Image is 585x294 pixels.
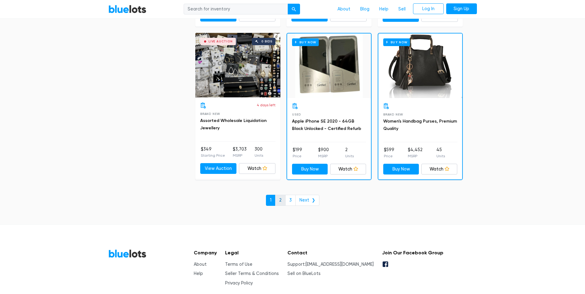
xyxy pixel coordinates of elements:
p: MSRP [233,153,247,158]
p: Units [255,153,263,158]
a: Women's Handbag Purses, Premium Quality [383,119,457,131]
a: Blog [355,3,374,15]
a: Seller Terms & Conditions [225,271,279,276]
a: About [194,262,207,267]
a: BlueLots [108,5,146,14]
p: 4 days left [257,102,275,108]
a: Terms of Use [225,262,252,267]
li: $4,452 [408,147,423,159]
a: Log In [413,3,444,14]
a: Sell [393,3,411,15]
h5: Legal [225,250,279,256]
p: Units [436,153,445,159]
a: Watch [239,163,275,174]
a: Assorted Wholesale Liquidation Jewellery [200,118,267,131]
li: $599 [384,147,394,159]
a: BlueLots [108,249,146,258]
a: Sell on BlueLots [287,271,321,276]
a: [EMAIL_ADDRESS][DOMAIN_NAME] [306,262,374,267]
a: Help [194,271,203,276]
div: 0 bids [261,40,272,43]
li: $349 [201,146,225,158]
span: Brand New [200,112,220,116]
li: Support: [287,261,374,268]
li: $199 [293,147,302,159]
span: Used [292,113,301,116]
p: Starting Price [201,153,225,158]
p: Price [293,153,302,159]
a: Watch [330,164,366,175]
p: Units [345,153,354,159]
li: 2 [345,147,354,159]
a: Watch [421,164,457,175]
a: Next ❯ [295,195,319,206]
span: Brand New [383,113,403,116]
a: 3 [285,195,296,206]
h6: Buy Now [383,38,410,46]
a: Help [374,3,393,15]
a: Sign Up [446,3,477,14]
p: MSRP [408,153,423,159]
li: 45 [436,147,445,159]
input: Search for inventory [184,4,288,15]
a: 1 [266,195,275,206]
a: 2 [275,195,286,206]
p: MSRP [318,153,329,159]
a: Apple iPhone SE 2020 - 64GB Black Unlocked - Certified Refurb [292,119,361,131]
h6: Buy Now [292,38,319,46]
div: Live Auction [209,40,233,43]
li: $3,703 [233,146,247,158]
li: 300 [255,146,263,158]
h5: Company [194,250,217,256]
a: Buy Now [383,164,419,175]
a: About [333,3,355,15]
a: Privacy Policy [225,280,253,286]
a: Live Auction 0 bids [195,33,280,97]
a: View Auction [200,163,237,174]
a: Buy Now [287,33,371,98]
h5: Contact [287,250,374,256]
h5: Join Our Facebook Group [382,250,443,256]
p: Price [384,153,394,159]
a: Buy Now [292,164,328,175]
li: $900 [318,147,329,159]
a: Buy Now [378,33,462,98]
